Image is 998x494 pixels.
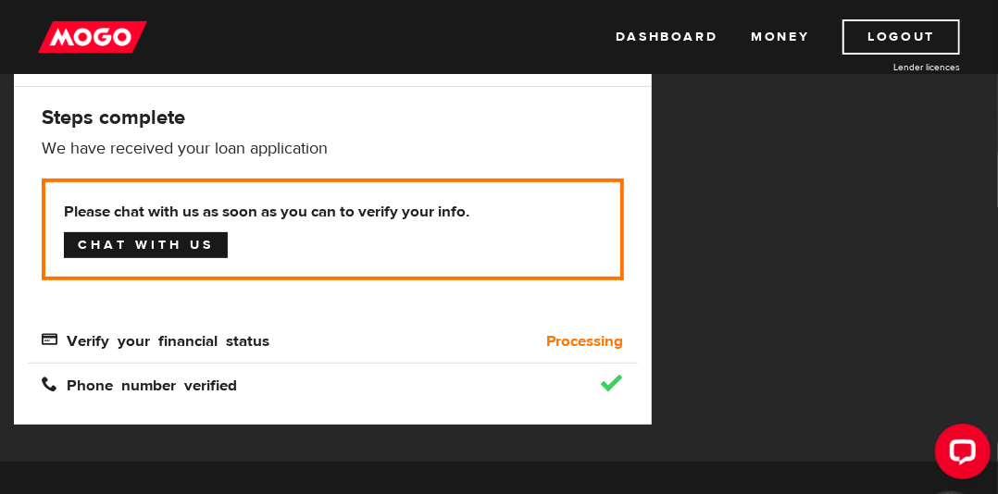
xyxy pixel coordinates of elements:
h4: Steps complete [42,105,624,130]
a: Money [751,19,809,55]
a: Logout [842,19,960,55]
span: Verify your financial status [42,331,269,347]
a: Lender licences [821,60,960,74]
b: Please chat with us as soon as you can to verify your info. [64,201,602,223]
b: Processing [546,330,624,352]
a: Chat with us [64,232,228,258]
iframe: LiveChat chat widget [920,416,998,494]
span: Phone number verified [42,376,237,391]
p: We have received your loan application [42,138,624,160]
a: Dashboard [616,19,717,55]
img: mogo_logo-11ee424be714fa7cbb0f0f49df9e16ec.png [38,19,147,55]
